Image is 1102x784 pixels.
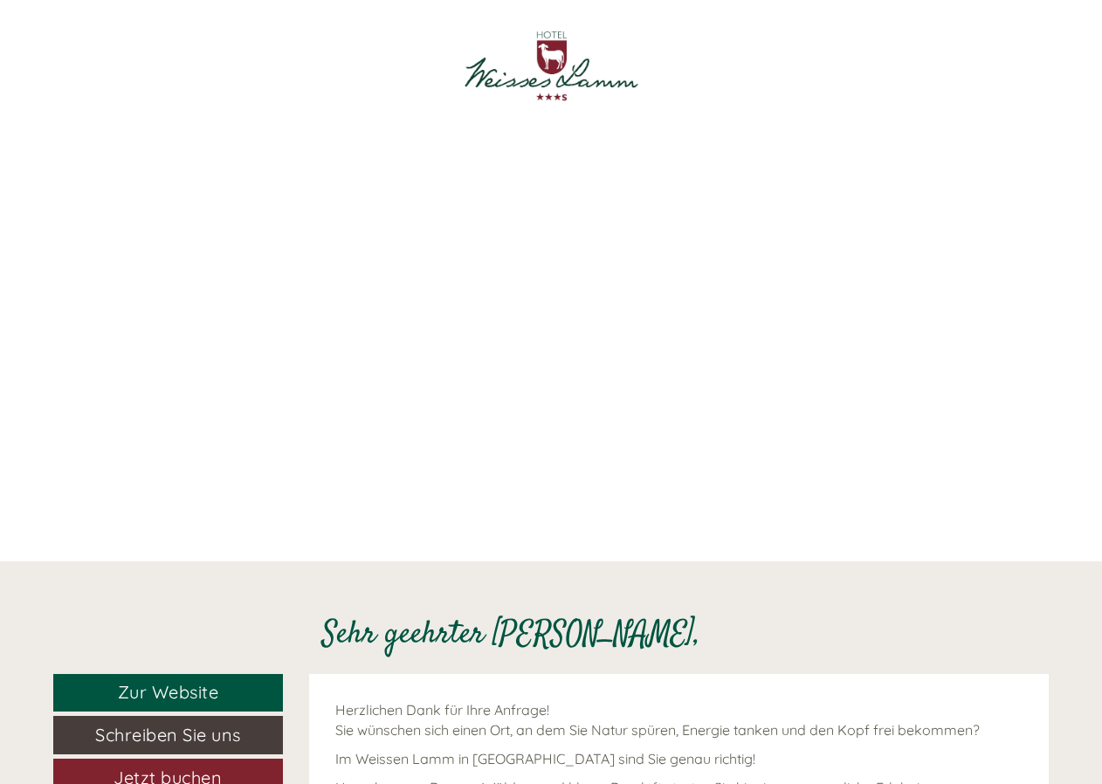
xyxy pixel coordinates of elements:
a: Zur Website [53,674,283,712]
p: Herzlichen Dank für Ihre Anfrage! Sie wünschen sich einen Ort, an dem Sie Natur spüren, Energie t... [335,700,1023,740]
h1: Sehr geehrter [PERSON_NAME], [322,618,700,653]
p: Im Weissen Lamm in [GEOGRAPHIC_DATA] sind Sie genau richtig! [335,749,1023,769]
a: Schreiben Sie uns [53,716,283,754]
